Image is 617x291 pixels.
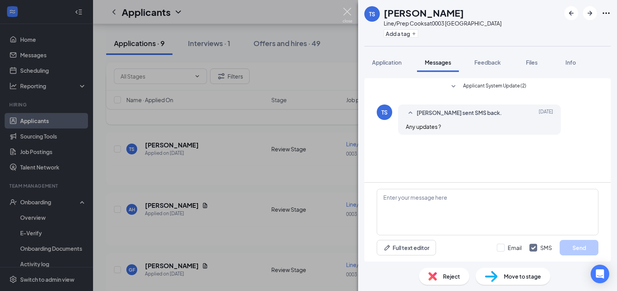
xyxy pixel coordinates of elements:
span: [PERSON_NAME] sent SMS back. [417,108,502,118]
button: Send [560,240,598,255]
span: Applicant System Update (2) [463,82,526,91]
div: TS [369,10,375,18]
button: Full text editorPen [377,240,436,255]
svg: SmallChevronDown [449,82,458,91]
svg: Ellipses [601,9,611,18]
span: Info [565,59,576,66]
div: TS [381,108,388,116]
span: Reject [443,272,460,281]
button: ArrowLeftNew [564,6,578,20]
svg: Pen [383,244,391,252]
span: [DATE] [539,108,553,118]
button: ArrowRight [583,6,597,20]
button: SmallChevronDownApplicant System Update (2) [449,82,526,91]
span: Move to stage [504,272,541,281]
svg: ArrowLeftNew [567,9,576,18]
svg: SmallChevronUp [406,108,415,118]
button: PlusAdd a tag [384,29,418,38]
div: Line/Prep Cooks at 0003 [GEOGRAPHIC_DATA] [384,19,502,27]
h1: [PERSON_NAME] [384,6,464,19]
span: Feedback [474,59,501,66]
span: Any updates ? [406,123,441,130]
svg: ArrowRight [585,9,595,18]
span: Messages [425,59,451,66]
svg: Plus [412,31,416,36]
span: Application [372,59,402,66]
span: Files [526,59,538,66]
div: Open Intercom Messenger [591,265,609,283]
